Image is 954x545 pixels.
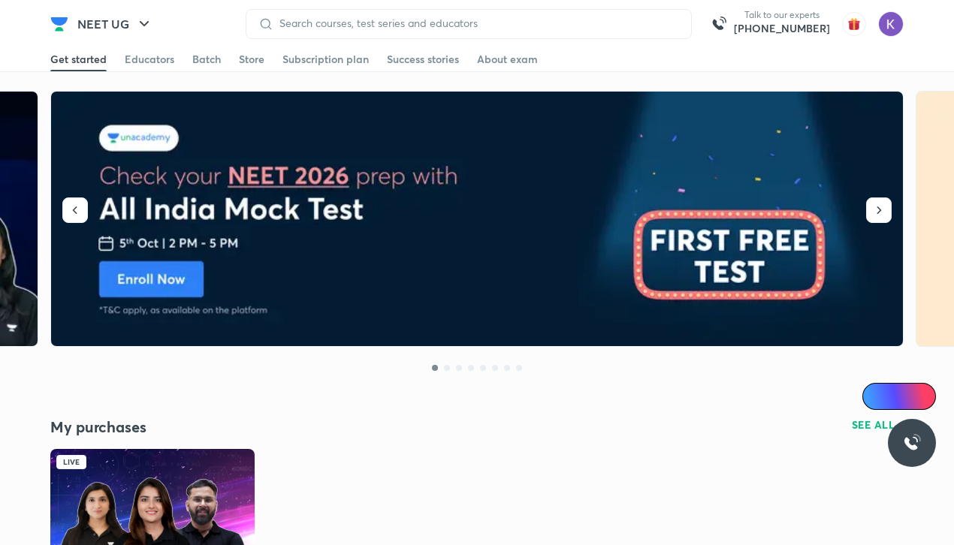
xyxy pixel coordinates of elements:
span: SEE ALL [852,420,895,430]
a: Get started [50,47,107,71]
a: Subscription plan [282,47,369,71]
div: About exam [477,52,538,67]
div: Success stories [387,52,459,67]
div: Get started [50,52,107,67]
img: Koyna Rana [878,11,904,37]
img: avatar [842,12,866,36]
a: Educators [125,47,174,71]
a: About exam [477,47,538,71]
span: Ai Doubts [887,390,927,402]
a: Success stories [387,47,459,71]
div: Store [239,52,264,67]
h4: My purchases [50,417,477,437]
a: Store [239,47,264,71]
a: [PHONE_NUMBER] [734,21,830,36]
div: Subscription plan [282,52,369,67]
button: NEET UG [68,9,162,39]
img: Icon [871,390,883,402]
img: ttu [903,434,921,452]
a: Ai Doubts [862,383,936,410]
img: Company Logo [50,15,68,33]
div: Educators [125,52,174,67]
div: Batch [192,52,221,67]
div: Live [56,455,86,469]
a: Batch [192,47,221,71]
img: call-us [704,9,734,39]
input: Search courses, test series and educators [273,17,679,29]
p: Talk to our experts [734,9,830,21]
button: SEE ALL [843,413,904,437]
